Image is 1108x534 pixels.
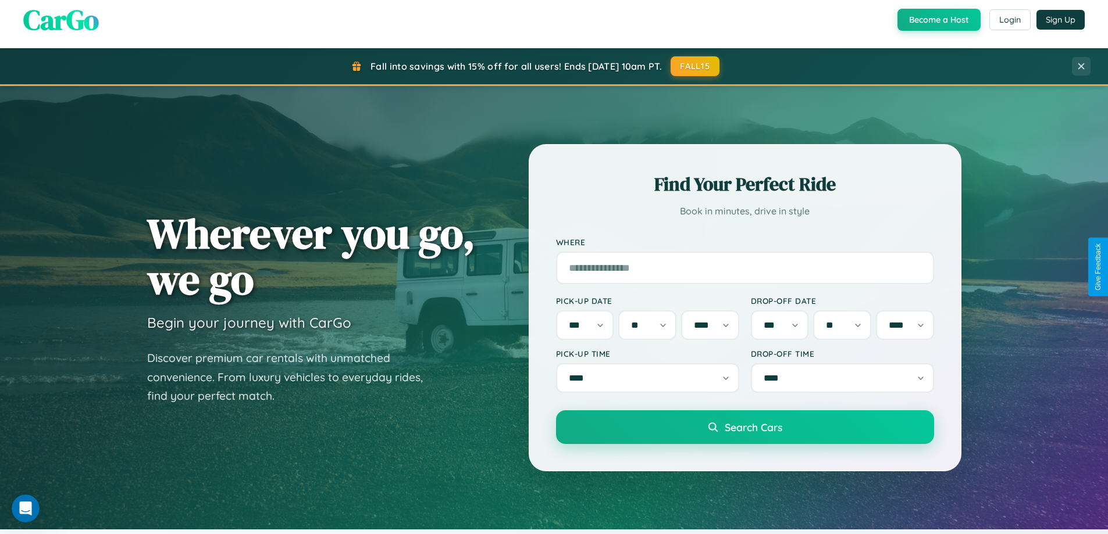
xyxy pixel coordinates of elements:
h2: Find Your Perfect Ride [556,171,934,197]
button: FALL15 [671,56,719,76]
iframe: Intercom live chat [12,494,40,522]
label: Drop-off Time [751,349,934,359]
span: CarGo [23,1,99,39]
button: Login [989,9,1031,30]
button: Become a Host [897,9,981,31]
p: Discover premium car rentals with unmatched convenience. From luxury vehicles to everyday rides, ... [147,349,438,406]
button: Search Cars [556,410,934,444]
label: Drop-off Date [751,296,934,306]
label: Where [556,237,934,247]
div: Give Feedback [1094,243,1102,291]
span: Fall into savings with 15% off for all users! Ends [DATE] 10am PT. [370,60,662,72]
label: Pick-up Date [556,296,739,306]
h1: Wherever you go, we go [147,210,475,302]
span: Search Cars [725,421,782,433]
p: Book in minutes, drive in style [556,203,934,220]
h3: Begin your journey with CarGo [147,314,351,331]
button: Sign Up [1036,10,1085,30]
label: Pick-up Time [556,349,739,359]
